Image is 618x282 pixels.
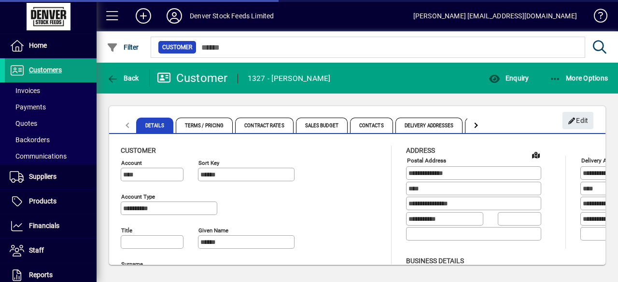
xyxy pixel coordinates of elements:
span: Staff [29,246,44,254]
a: Backorders [5,132,97,148]
button: Edit [562,112,593,129]
mat-label: Sort key [198,160,219,166]
a: Knowledge Base [587,2,606,33]
button: Profile [159,7,190,25]
div: Customer [157,70,228,86]
a: Financials [5,214,97,238]
span: Products [29,197,56,205]
span: Details [136,118,173,133]
a: Home [5,34,97,58]
span: Backorders [10,136,50,144]
a: Invoices [5,82,97,99]
span: More Options [549,74,608,82]
span: Customers [29,66,62,74]
div: 1327 - [PERSON_NAME] [248,71,331,86]
mat-label: Title [121,227,132,234]
span: Filter [107,43,139,51]
button: More Options [547,69,611,87]
span: Invoices [10,87,40,94]
span: Quotes [10,120,37,127]
span: Back [107,74,139,82]
span: Customer [121,147,156,154]
app-page-header-button: Back [97,69,150,87]
span: Contract Rates [235,118,293,133]
a: Staff [5,239,97,263]
span: Payments [10,103,46,111]
button: Filter [104,39,141,56]
span: Suppliers [29,173,56,180]
div: [PERSON_NAME] [EMAIL_ADDRESS][DOMAIN_NAME] [413,8,577,24]
button: Enquiry [486,69,531,87]
span: Customer [162,42,192,52]
span: Financials [29,222,59,229]
a: Products [5,189,97,214]
a: View on map [528,147,544,162]
a: Payments [5,99,97,115]
a: Communications [5,148,97,164]
span: Delivery Addresses [395,118,463,133]
span: Documents / Images [465,118,534,133]
mat-label: Account [121,160,142,166]
span: Communications [10,152,67,160]
span: Sales Budget [296,118,348,133]
span: Terms / Pricing [176,118,233,133]
span: Contacts [350,118,393,133]
a: Suppliers [5,165,97,189]
span: Reports [29,271,53,279]
mat-label: Surname [121,261,143,268]
span: Home [29,41,47,49]
mat-label: Given name [198,227,228,234]
span: Edit [568,113,589,129]
button: Add [128,7,159,25]
mat-label: Account Type [121,193,155,200]
span: Business details [406,257,464,265]
a: Quotes [5,115,97,132]
span: Enquiry [489,74,529,82]
div: Denver Stock Feeds Limited [190,8,274,24]
button: Back [104,69,141,87]
span: Address [406,147,435,154]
